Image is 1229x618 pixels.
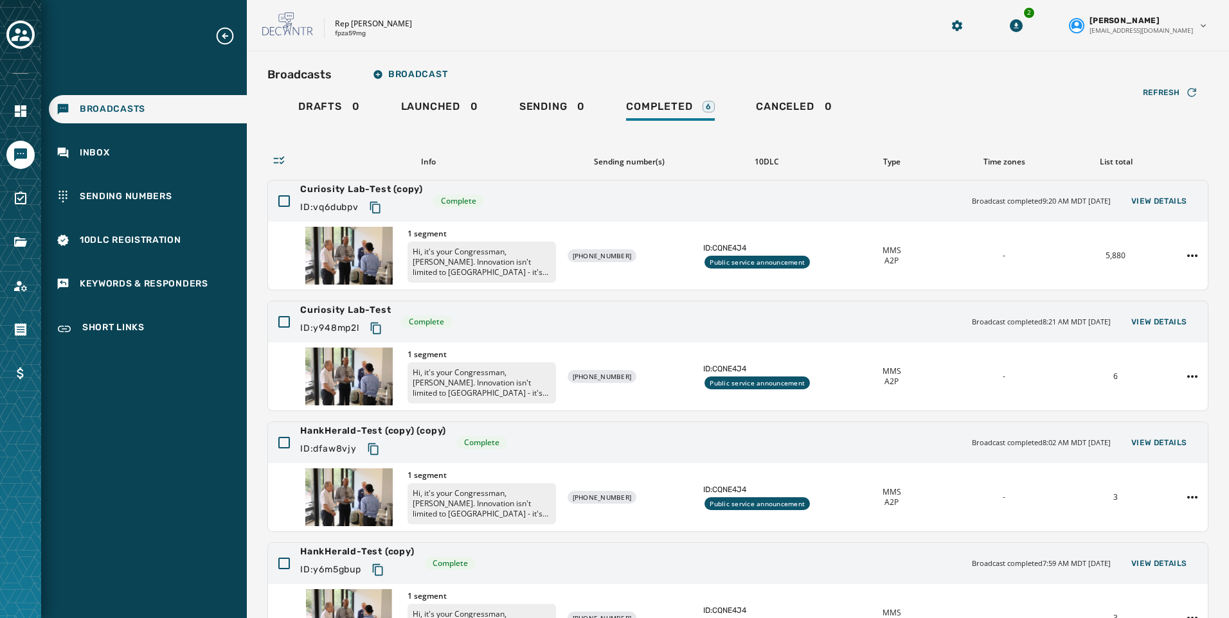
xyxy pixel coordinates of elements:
[408,591,556,601] span: 1 segment
[6,315,35,344] a: Navigate to Orders
[883,608,901,618] span: MMS
[1090,15,1160,26] span: [PERSON_NAME]
[300,322,359,335] span: ID: y948mp2l
[883,487,901,497] span: MMS
[305,468,393,526] img: Thumbnail
[49,95,247,123] a: Navigate to Broadcasts
[408,229,556,239] span: 1 segment
[80,234,181,247] span: 10DLC Registration
[953,492,1054,502] div: -
[364,196,387,219] button: Copy text to clipboard
[335,29,366,39] p: fpza59mg
[883,245,901,256] span: MMS
[972,317,1111,328] span: Broadcast completed 8:21 AM MDT [DATE]
[703,364,830,374] span: ID: CQNE4J4
[1143,87,1180,98] span: Refresh
[301,157,555,167] div: Info
[1121,313,1198,331] button: View Details
[841,157,943,167] div: Type
[300,183,423,196] span: Curiosity Lab-Test (copy)
[362,437,385,461] button: Copy text to clipboard
[49,270,247,298] a: Navigate to Keywords & Responders
[49,313,247,344] a: Navigate to Short Links
[300,201,359,214] span: ID: vq6dubpv
[704,376,810,389] div: Public service announcement
[300,443,357,455] span: ID: dfaw8vjy
[300,545,415,558] span: HankHerald-Test (copy)
[972,437,1111,448] span: Broadcast completed 8:02 AM MDT [DATE]
[6,97,35,125] a: Navigate to Home
[566,157,693,167] div: Sending number(s)
[363,62,458,87] button: Broadcast
[464,437,499,448] span: Complete
[305,227,393,285] img: Thumbnail
[746,94,842,123] a: Canceled0
[49,226,247,254] a: Navigate to 10DLC Registration
[335,19,412,29] p: Rep [PERSON_NAME]
[433,558,468,569] span: Complete
[519,100,585,121] div: 0
[953,251,1054,261] div: -
[80,278,208,290] span: Keywords & Responders
[568,491,637,504] div: [PHONE_NUMBER]
[616,94,725,123] a: Completed6
[49,182,247,211] a: Navigate to Sending Numbers
[1182,366,1203,387] button: Curiosity Lab-Test action menu
[391,94,489,123] a: Launched0
[884,376,899,387] span: A2P
[1023,6,1036,19] div: 2
[6,21,35,49] button: Toggle account select drawer
[703,157,830,167] div: 10DLC
[364,317,388,340] button: Copy text to clipboard
[883,366,901,376] span: MMS
[568,249,637,262] div: [PHONE_NUMBER]
[409,317,444,327] span: Complete
[300,425,446,437] span: HankHerald-Test (copy) (copy)
[1121,554,1198,572] button: View Details
[401,100,478,121] div: 0
[953,371,1054,382] div: -
[82,321,145,337] span: Short Links
[441,196,476,206] span: Complete
[408,362,556,403] p: Hi, it's your Congressman, [PERSON_NAME]. Innovation isn't limited to [GEOGRAPHIC_DATA] - it's ha...
[6,184,35,213] a: Navigate to Surveys
[626,100,692,113] span: Completed
[6,141,35,169] a: Navigate to Messaging
[884,497,899,508] span: A2P
[300,563,361,576] span: ID: y6m5gbup
[6,359,35,387] a: Navigate to Billing
[946,14,969,37] button: Manage global settings
[1090,26,1193,35] span: [EMAIL_ADDRESS][DOMAIN_NAME]
[519,100,568,113] span: Sending
[366,558,390,581] button: Copy text to clipboard
[80,103,145,116] span: Broadcasts
[305,348,393,405] img: Thumbnail
[704,256,810,269] div: Public service announcement
[1121,192,1198,210] button: View Details
[408,242,556,283] p: Hi, it's your Congressman, [PERSON_NAME]. Innovation isn't limited to [GEOGRAPHIC_DATA] - it's ha...
[1133,82,1208,103] button: Refresh
[80,146,110,159] span: Inbox
[884,256,899,266] span: A2P
[6,272,35,300] a: Navigate to Account
[1065,157,1167,167] div: List total
[704,497,810,510] div: Public service announcement
[1064,10,1214,40] button: User settings
[509,94,595,123] a: Sending0
[953,157,1055,167] div: Time zones
[703,101,715,112] div: 6
[756,100,814,113] span: Canceled
[298,100,360,121] div: 0
[1182,487,1203,508] button: HankHerald-Test (copy) (copy) action menu
[1131,196,1187,206] span: View Details
[1182,245,1203,266] button: Curiosity Lab-Test (copy) action menu
[408,470,556,481] span: 1 segment
[80,190,172,203] span: Sending Numbers
[300,304,391,317] span: Curiosity Lab-Test
[703,484,830,495] span: ID: CQNE4J4
[1121,434,1198,452] button: View Details
[408,349,556,360] span: 1 segment
[408,483,556,524] p: Hi, it's your Congressman, [PERSON_NAME]. Innovation isn't limited to [GEOGRAPHIC_DATA] - it's ha...
[1131,437,1187,448] span: View Details
[288,94,370,123] a: Drafts0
